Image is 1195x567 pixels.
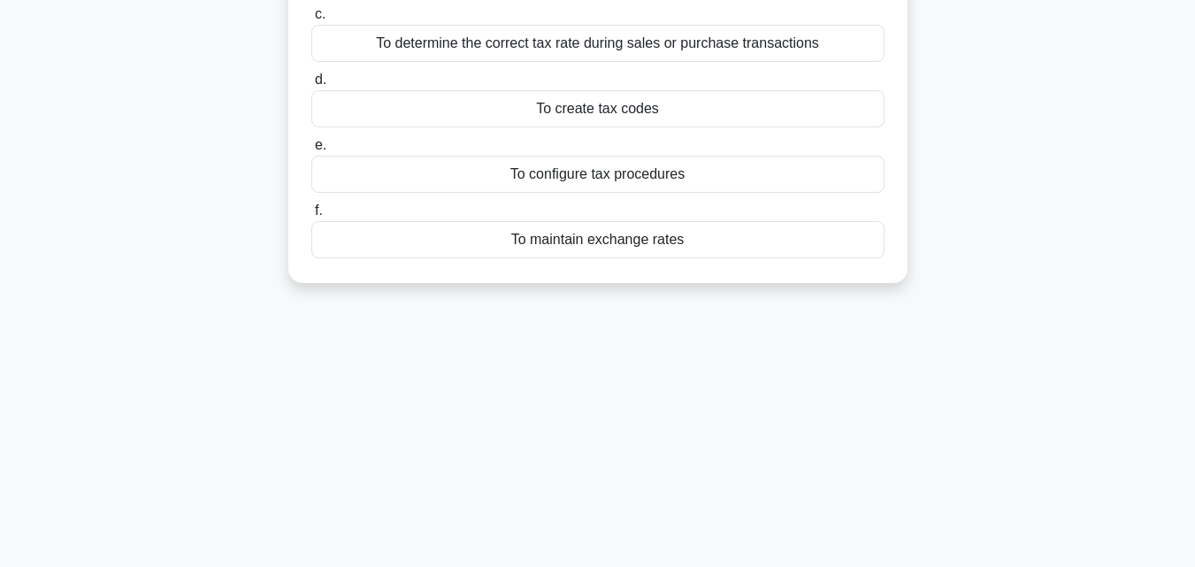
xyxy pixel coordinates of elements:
[311,25,885,62] div: To determine the correct tax rate during sales or purchase transactions
[311,156,885,193] div: To configure tax procedures
[311,90,885,127] div: To create tax codes
[315,137,326,152] span: e.
[311,221,885,258] div: To maintain exchange rates
[315,72,326,87] span: d.
[315,6,326,21] span: c.
[315,203,323,218] span: f.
